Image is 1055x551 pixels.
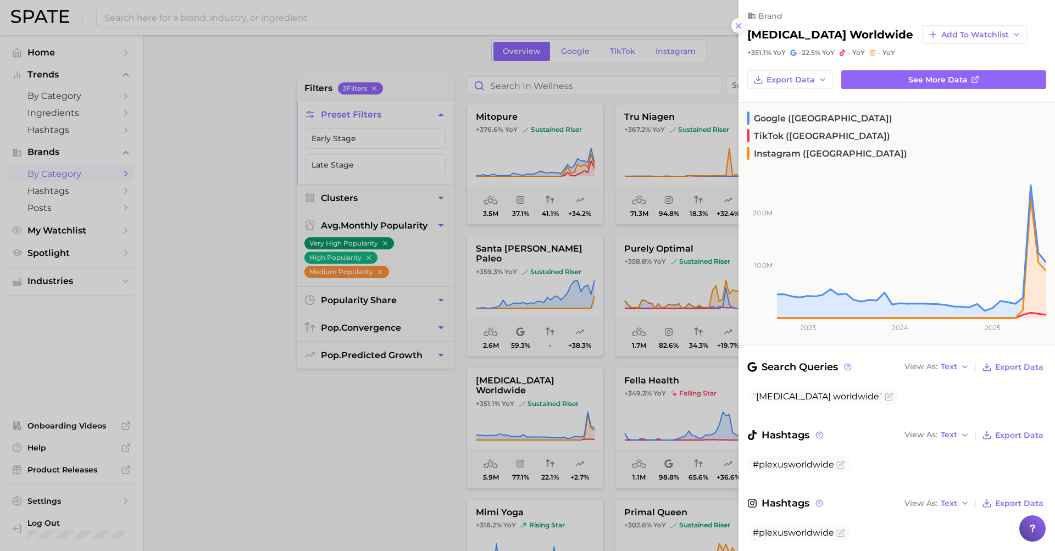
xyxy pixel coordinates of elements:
[852,48,865,57] span: YoY
[800,324,816,332] tspan: 2023
[902,428,972,442] button: View AsText
[878,48,881,57] span: -
[833,391,879,402] span: worldwide
[747,129,890,142] span: TikTok ([GEOGRAPHIC_DATA])
[747,496,825,511] span: Hashtags
[799,48,820,57] span: -22.5%
[941,432,957,438] span: Text
[941,364,957,370] span: Text
[922,25,1027,44] button: Add to Watchlist
[908,75,968,85] span: See more data
[904,500,937,507] span: View As
[747,28,913,41] h2: [MEDICAL_DATA] worldwide
[767,75,815,85] span: Export Data
[904,432,937,438] span: View As
[753,527,834,538] span: #plexusworldwide
[892,324,908,332] tspan: 2024
[902,360,972,374] button: View AsText
[995,363,1043,372] span: Export Data
[836,460,845,469] button: Flag as miscategorized or irrelevant
[822,48,835,57] span: YoY
[979,359,1046,375] button: Export Data
[747,48,771,57] span: +351.1%
[882,48,895,57] span: YoY
[941,30,1009,40] span: Add to Watchlist
[773,48,786,57] span: YoY
[747,427,825,443] span: Hashtags
[848,48,851,57] span: -
[747,112,892,125] span: Google ([GEOGRAPHIC_DATA])
[902,496,972,510] button: View AsText
[841,70,1046,89] a: See more data
[747,359,853,375] span: Search Queries
[985,324,1001,332] tspan: 2025
[756,391,831,402] span: [MEDICAL_DATA]
[747,147,907,160] span: Instagram ([GEOGRAPHIC_DATA])
[758,11,782,21] span: brand
[941,500,957,507] span: Text
[979,427,1046,443] button: Export Data
[836,528,845,537] button: Flag as miscategorized or irrelevant
[995,499,1043,508] span: Export Data
[753,459,834,470] span: #plexusworldwide
[979,496,1046,511] button: Export Data
[885,392,893,401] button: Flag as miscategorized or irrelevant
[904,364,937,370] span: View As
[995,431,1043,440] span: Export Data
[747,70,833,89] button: Export Data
